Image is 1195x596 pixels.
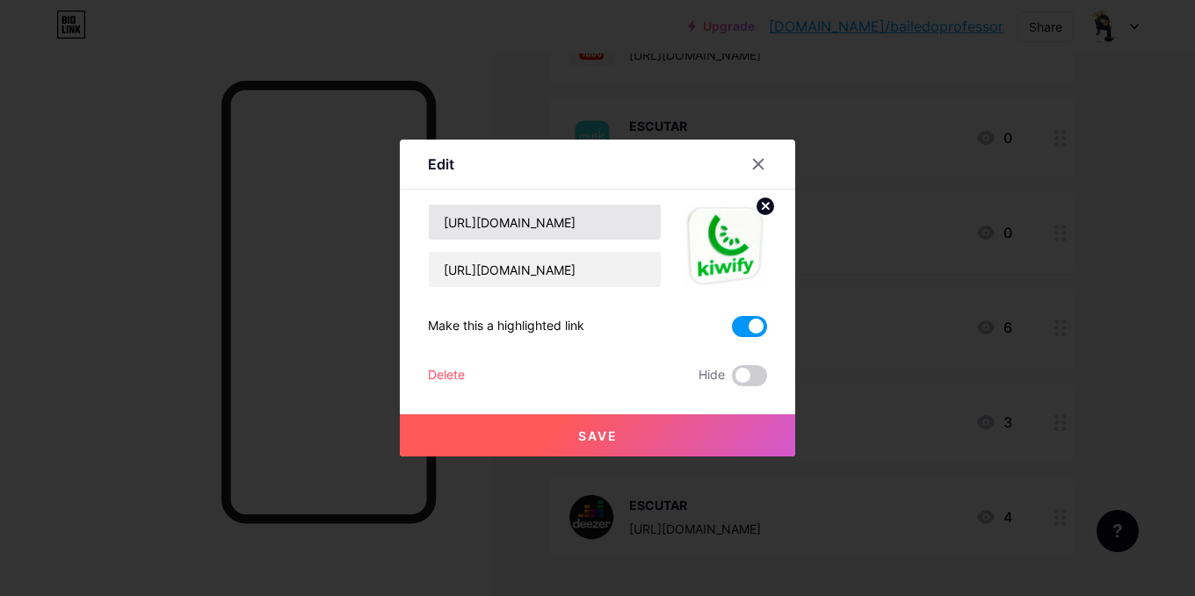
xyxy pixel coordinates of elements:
input: URL [429,252,661,287]
input: Title [429,205,661,240]
button: Save [400,414,795,456]
div: Edit [428,154,454,175]
div: Delete [428,365,465,386]
span: Save [578,428,618,443]
div: Make this a highlighted link [428,316,584,337]
span: Hide [699,365,725,386]
img: link_thumbnail [683,204,767,288]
